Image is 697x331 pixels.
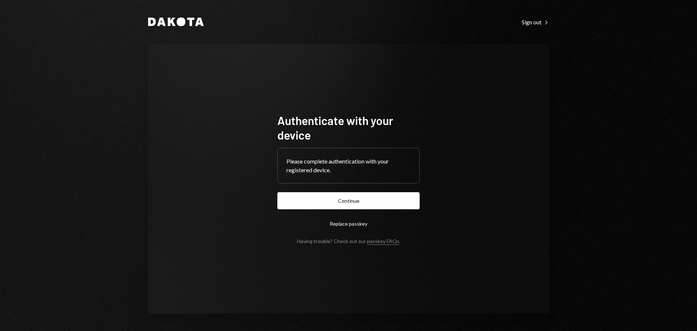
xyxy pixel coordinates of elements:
[277,192,420,209] button: Continue
[277,215,420,232] button: Replace passkey
[522,19,549,26] div: Sign out
[367,238,399,245] a: passkey FAQs
[277,113,420,142] h1: Authenticate with your device
[286,157,411,174] div: Please complete authentication with your registered device.
[297,238,400,244] div: Having trouble? Check out our .
[522,18,549,26] a: Sign out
